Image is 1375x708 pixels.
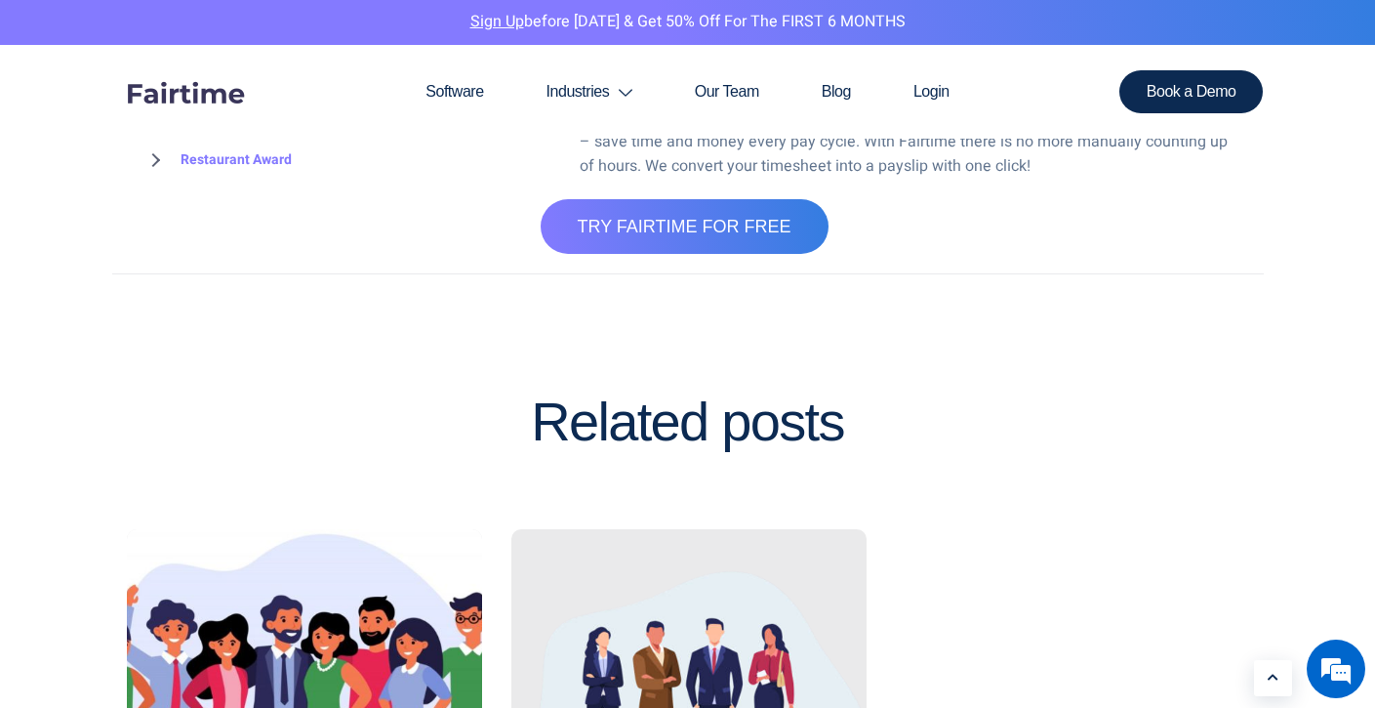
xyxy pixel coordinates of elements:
div: Submit [253,447,308,473]
a: Our Team [664,45,790,139]
a: Learn More [1254,660,1292,696]
span: TRY FAIRTIME FOR FREE [578,218,791,235]
div: Need Clerks Rates? [101,109,328,136]
a: Restaurant Award [142,141,292,178]
li: – save time and money every pay cycle. With Fairtime there is no more manually counting up of hou... [580,130,1234,180]
a: TRY FAIRTIME FOR FREE [541,199,829,254]
a: Industries [515,45,664,139]
a: Software [394,45,514,139]
div: We'll Send Them to You [45,373,308,395]
p: before [DATE] & Get 50% Off for the FIRST 6 MONTHS [15,10,1360,35]
img: d_7003521856_operators_12627000000521031 [33,98,82,146]
span: Book a Demo [1147,84,1236,100]
a: Blog [790,45,882,139]
div: Minimize live chat window [320,10,367,57]
a: Sign Up [470,10,524,33]
a: Login [882,45,981,139]
h2: Related posts [112,392,1264,452]
textarea: Enter details in the input field [10,522,372,592]
div: Need Clerks Rates? [33,333,142,349]
a: Book a Demo [1119,70,1264,113]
